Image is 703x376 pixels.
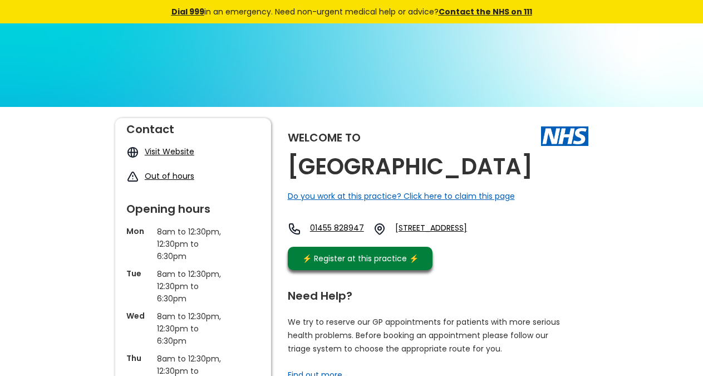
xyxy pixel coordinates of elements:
[126,268,151,279] p: Tue
[288,154,533,179] h2: [GEOGRAPHIC_DATA]
[171,6,204,17] a: Dial 999
[297,252,425,265] div: ⚡️ Register at this practice ⚡️
[439,6,532,17] a: Contact the NHS on 111
[288,222,301,236] img: telephone icon
[145,170,194,182] a: Out of hours
[126,118,260,135] div: Contact
[126,146,139,159] img: globe icon
[288,285,577,301] div: Need Help?
[310,222,364,236] a: 01455 828947
[126,170,139,183] img: exclamation icon
[145,146,194,157] a: Visit Website
[126,198,260,214] div: Opening hours
[157,310,229,347] p: 8am to 12:30pm, 12:30pm to 6:30pm
[288,315,561,355] p: We try to reserve our GP appointments for patients with more serious health problems. Before book...
[288,247,432,270] a: ⚡️ Register at this practice ⚡️
[157,268,229,305] p: 8am to 12:30pm, 12:30pm to 6:30pm
[126,310,151,321] p: Wed
[395,222,503,236] a: [STREET_ADDRESS]
[288,191,515,202] a: Do you work at this practice? Click here to claim this page
[96,6,608,18] div: in an emergency. Need non-urgent medical help or advice?
[541,126,588,145] img: The NHS logo
[288,132,361,143] div: Welcome to
[126,353,151,364] p: Thu
[373,222,386,236] img: practice location icon
[126,226,151,237] p: Mon
[157,226,229,262] p: 8am to 12:30pm, 12:30pm to 6:30pm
